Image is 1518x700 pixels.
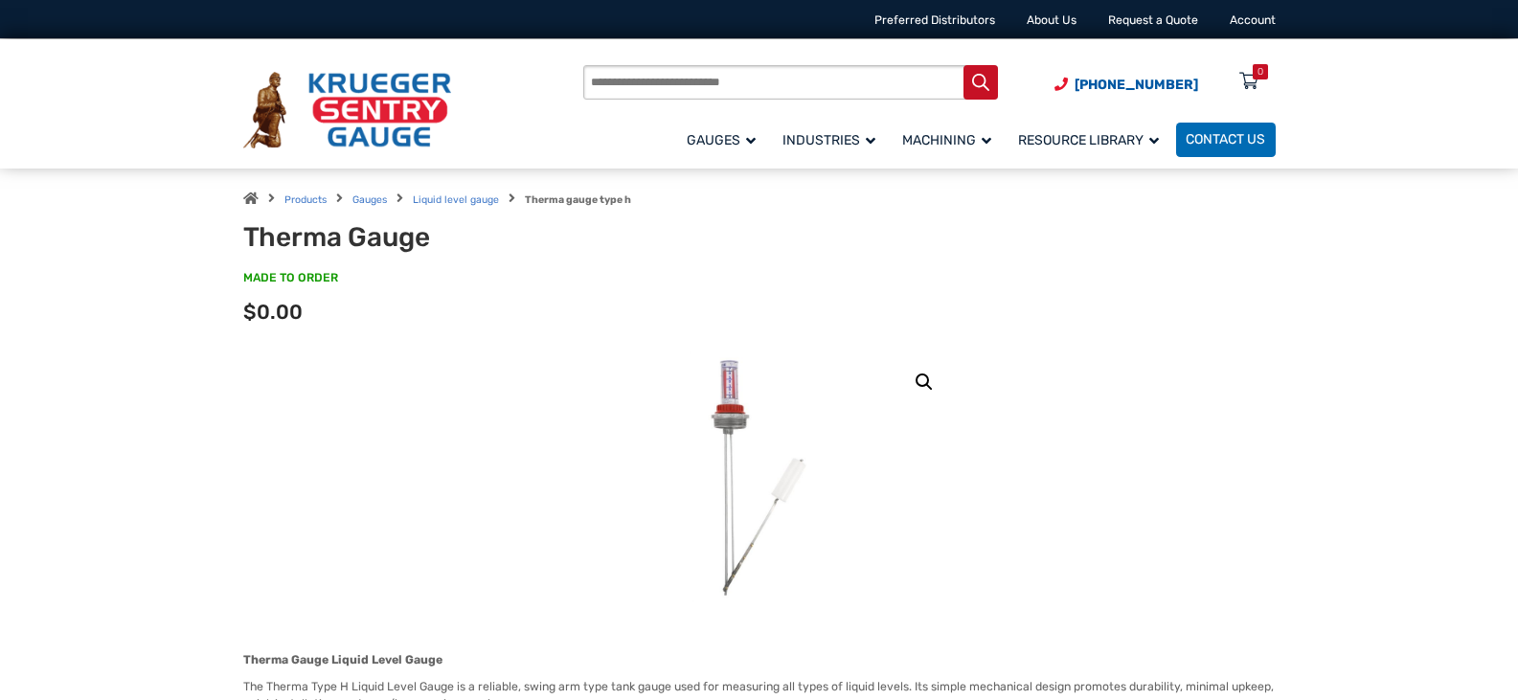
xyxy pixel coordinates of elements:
a: Industries [773,120,893,159]
strong: Therma Gauge Liquid Level Gauge [243,653,442,666]
a: Liquid level gauge [413,193,499,206]
span: Machining [902,132,991,148]
a: Phone Number (920) 434-8860 [1054,75,1198,95]
span: MADE TO ORDER [243,270,338,287]
a: Gauges [677,120,773,159]
h1: Therma Gauge [243,221,656,254]
span: Gauges [687,132,756,148]
a: Contact Us [1176,123,1276,157]
a: View full-screen image gallery [907,365,941,399]
a: Machining [893,120,1008,159]
a: Request a Quote [1108,13,1198,27]
a: Resource Library [1008,120,1176,159]
a: Preferred Distributors [874,13,995,27]
span: [PHONE_NUMBER] [1075,77,1198,93]
a: Gauges [352,193,387,206]
img: Krueger Sentry Gauge [243,72,451,148]
a: About Us [1027,13,1076,27]
strong: Therma gauge type h [525,193,631,206]
span: Contact Us [1186,132,1265,148]
div: 0 [1257,64,1263,79]
a: Account [1230,13,1276,27]
span: $0.00 [243,300,303,324]
a: Products [284,193,327,206]
span: Industries [782,132,875,148]
span: Resource Library [1018,132,1159,148]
